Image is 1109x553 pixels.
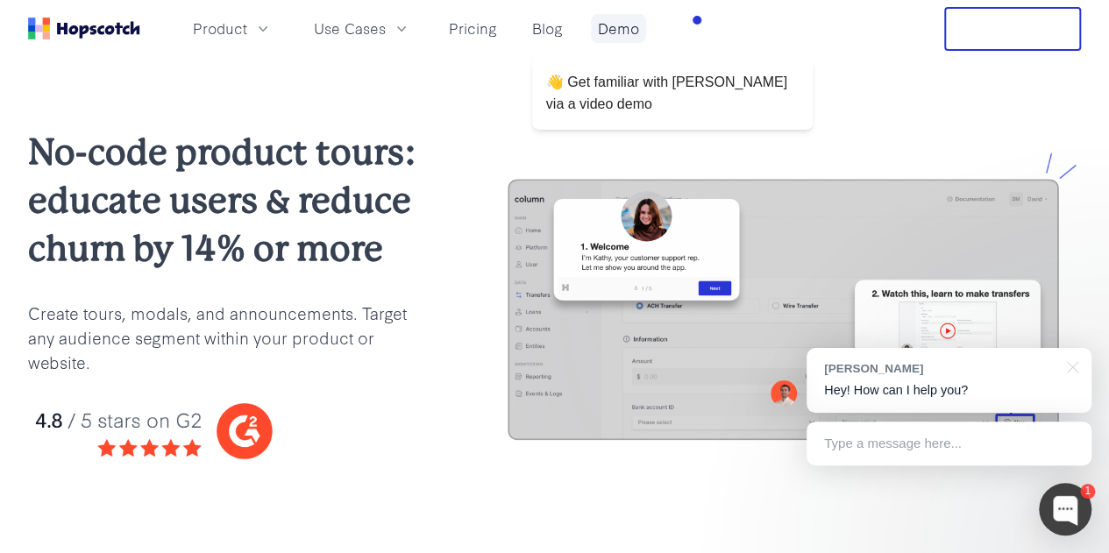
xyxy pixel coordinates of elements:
p: 👋 Get familiar with [PERSON_NAME] via a video demo [546,72,799,116]
img: hopscotch product tours for saas businesses [490,152,1081,466]
a: Demo [591,14,646,43]
img: Mark Spera [771,380,797,407]
button: Product [182,14,282,43]
a: Pricing [442,14,504,43]
div: Type a message here... [807,422,1091,465]
div: [PERSON_NAME] [824,360,1056,377]
p: Create tours, modals, and announcements. Target any audience segment within your product or website. [28,301,434,374]
span: Product [193,18,247,39]
a: Home [28,18,140,39]
button: Use Cases [303,14,421,43]
h2: No-code product tours: educate users & reduce churn by 14% or more [28,128,434,273]
button: Free Trial [944,7,1081,51]
a: Blog [525,14,570,43]
p: Hey! How can I help you? [824,381,1074,400]
img: hopscotch g2 [28,394,434,468]
div: 1 [1080,484,1095,499]
span: Use Cases [314,18,386,39]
